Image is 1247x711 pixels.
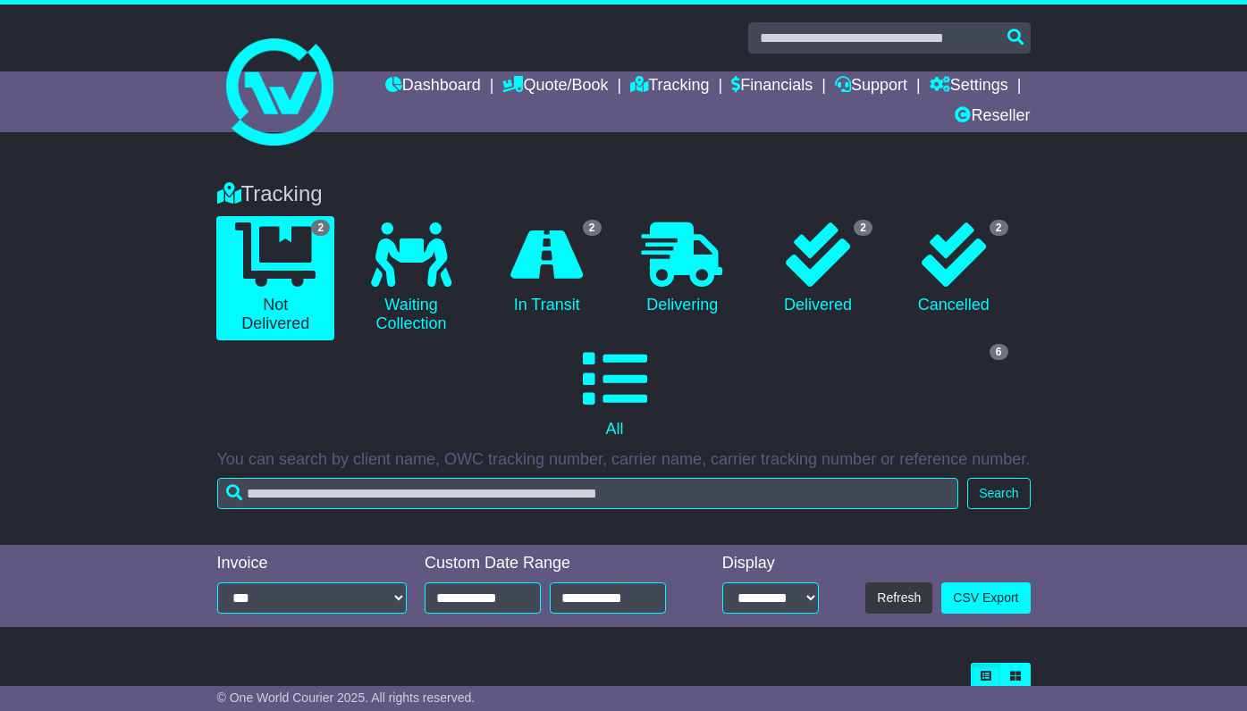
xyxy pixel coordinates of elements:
[385,71,481,102] a: Dashboard
[208,181,1040,207] div: Tracking
[865,582,932,614] button: Refresh
[854,220,872,236] span: 2
[217,690,476,705] span: © One World Courier 2025. All rights reserved.
[835,71,907,102] a: Support
[502,71,608,102] a: Quote/Book
[895,216,1013,322] a: 2 Cancelled
[731,71,813,102] a: Financials
[630,71,709,102] a: Tracking
[217,340,1013,446] a: 6 All
[352,216,470,340] a: Waiting Collection
[583,220,602,236] span: 2
[990,344,1008,360] span: 6
[941,582,1030,614] a: CSV Export
[217,450,1031,470] p: You can search by client name, OWC tracking number, carrier name, carrier tracking number or refe...
[311,220,330,236] span: 2
[217,554,408,573] div: Invoice
[624,216,742,322] a: Delivering
[488,216,606,322] a: 2 In Transit
[967,478,1030,509] button: Search
[216,216,334,340] a: 2 Not Delivered
[955,102,1030,132] a: Reseller
[759,216,877,322] a: 2 Delivered
[722,554,819,573] div: Display
[990,220,1008,236] span: 2
[930,71,1008,102] a: Settings
[425,554,684,573] div: Custom Date Range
